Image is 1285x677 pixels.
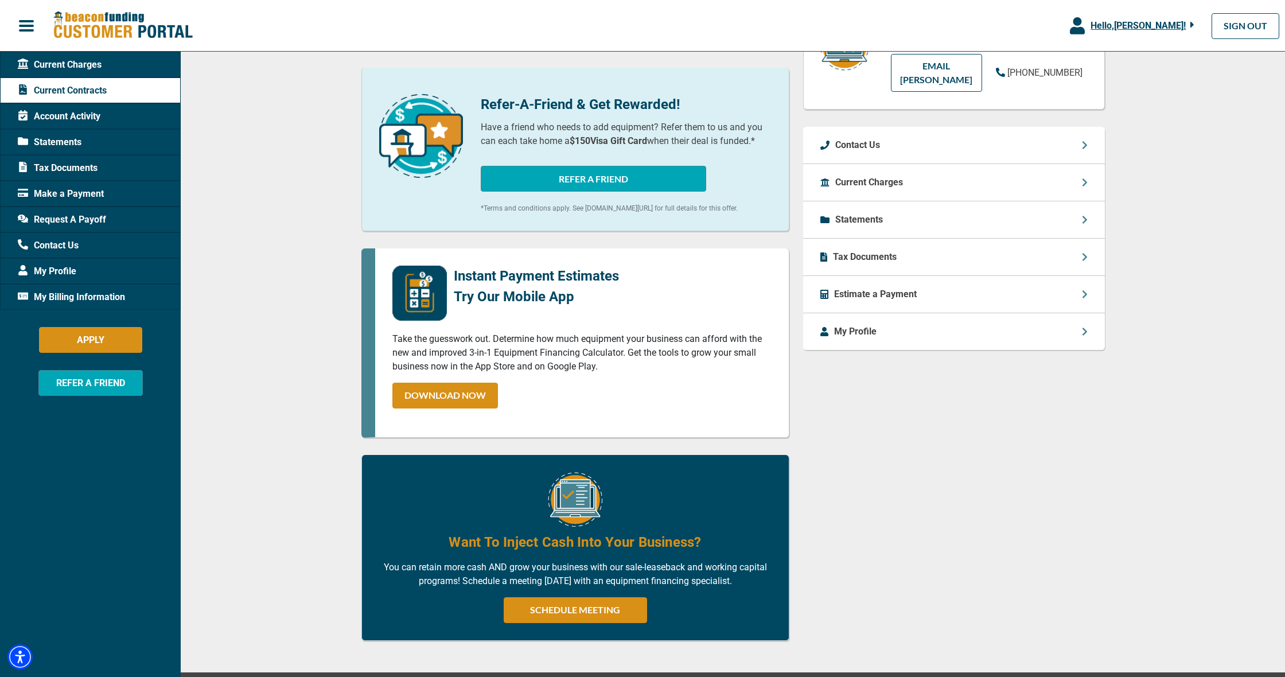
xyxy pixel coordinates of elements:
[891,54,982,92] a: EMAIL [PERSON_NAME]
[18,264,76,278] span: My Profile
[18,161,98,175] span: Tax Documents
[504,597,647,623] a: SCHEDULE MEETING
[834,287,917,301] p: Estimate a Payment
[18,187,104,201] span: Make a Payment
[18,213,106,227] span: Request A Payoff
[1212,13,1279,39] a: SIGN OUT
[392,332,772,373] p: Take the guesswork out. Determine how much equipment your business can afford with the new and im...
[548,472,602,527] img: Equipment Financing Online Image
[835,176,903,189] p: Current Charges
[392,266,447,321] img: mobile-app-logo.png
[392,383,498,408] a: DOWNLOAD NOW
[379,94,463,178] img: refer-a-friend-icon.png
[481,120,772,148] p: Have a friend who needs to add equipment? Refer them to us and you can each take home a when thei...
[454,286,619,307] p: Try Our Mobile App
[18,135,81,149] span: Statements
[7,644,33,670] div: Accessibility Menu
[18,110,100,123] span: Account Activity
[996,66,1082,80] a: [PHONE_NUMBER]
[481,166,706,192] button: REFER A FRIEND
[18,84,107,98] span: Current Contracts
[834,325,877,338] p: My Profile
[454,266,619,286] p: Instant Payment Estimates
[481,203,772,213] p: *Terms and conditions apply. See [DOMAIN_NAME][URL] for full details for this offer.
[39,327,142,353] button: APPLY
[835,138,880,152] p: Contact Us
[833,250,897,264] p: Tax Documents
[53,11,193,40] img: Beacon Funding Customer Portal Logo
[1091,20,1186,31] span: Hello, [PERSON_NAME] !
[379,561,772,588] p: You can retain more cash AND grow your business with our sale-leaseback and working capital progr...
[18,239,79,252] span: Contact Us
[18,58,102,72] span: Current Charges
[570,135,647,146] b: $150 Visa Gift Card
[18,290,125,304] span: My Billing Information
[1007,67,1082,78] span: [PHONE_NUMBER]
[481,94,772,115] p: Refer-A-Friend & Get Rewarded!
[835,213,883,227] p: Statements
[449,532,701,552] h4: Want To Inject Cash Into Your Business?
[38,370,143,396] button: REFER A FRIEND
